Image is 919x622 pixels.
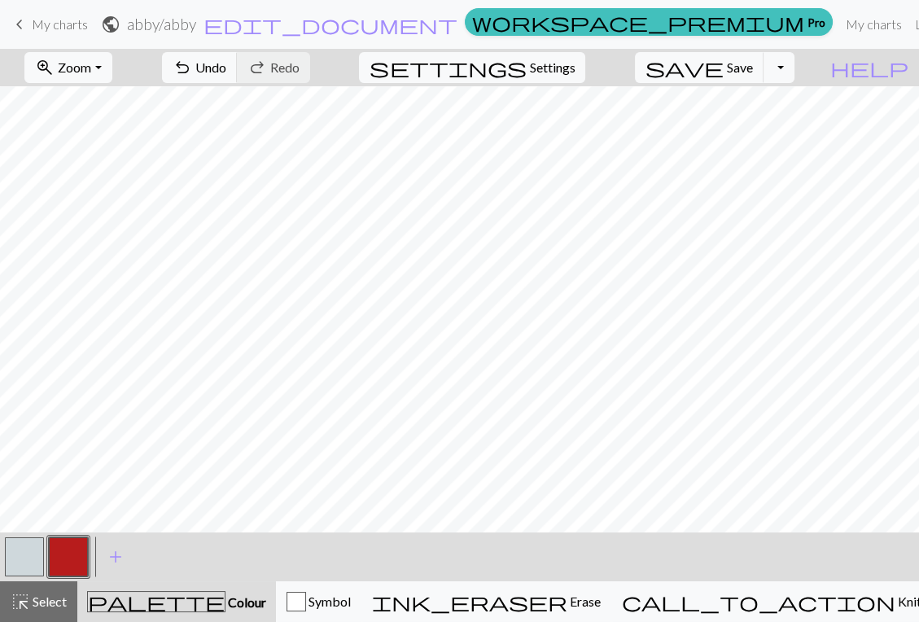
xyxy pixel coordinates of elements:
span: Select [30,594,67,609]
span: Settings [529,58,575,77]
a: My charts [10,11,88,38]
span: settings [370,56,526,79]
span: Symbol [306,594,351,609]
button: Zoom [24,52,112,83]
span: public [101,13,120,36]
span: highlight_alt [11,590,30,613]
button: Undo [162,52,238,83]
span: add [106,545,125,568]
span: My charts [32,16,88,32]
span: help [830,56,908,79]
span: workspace_premium [472,11,804,33]
button: Erase [361,581,611,622]
button: SettingsSettings [359,52,585,83]
span: call_to_action [622,590,895,613]
h2: abby / abby [127,15,196,33]
span: ink_eraser [372,590,567,613]
span: keyboard_arrow_left [10,13,29,36]
button: Save [635,52,764,83]
button: Colour [77,581,276,622]
span: Zoom [58,59,91,75]
a: Pro [465,8,833,36]
span: Undo [195,59,226,75]
span: Erase [567,594,601,609]
span: save [645,56,724,79]
span: Save [727,59,753,75]
button: Symbol [276,581,361,622]
a: My charts [839,8,908,41]
i: Settings [370,58,526,77]
span: edit_document [203,13,457,36]
span: zoom_in [35,56,55,79]
span: undo [173,56,192,79]
span: Colour [225,594,266,610]
span: palette [88,590,225,613]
